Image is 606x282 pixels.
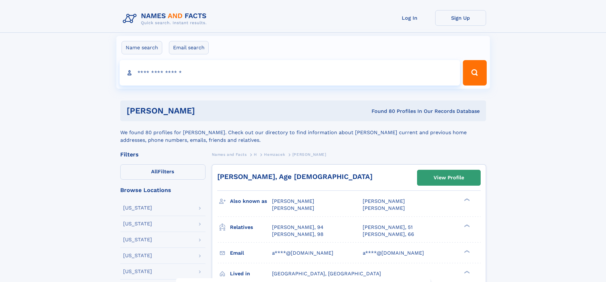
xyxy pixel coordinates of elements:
[272,224,324,231] a: [PERSON_NAME], 94
[230,248,272,258] h3: Email
[254,152,257,157] span: H
[120,187,205,193] div: Browse Locations
[123,269,152,274] div: [US_STATE]
[122,41,162,54] label: Name search
[120,10,212,27] img: Logo Names and Facts
[123,237,152,242] div: [US_STATE]
[169,41,209,54] label: Email search
[417,170,480,185] a: View Profile
[123,253,152,258] div: [US_STATE]
[120,152,205,157] div: Filters
[127,107,283,115] h1: [PERSON_NAME]
[123,221,152,226] div: [US_STATE]
[363,198,405,204] span: [PERSON_NAME]
[212,150,247,158] a: Names and Facts
[463,224,470,228] div: ❯
[230,268,272,279] h3: Lived in
[272,205,314,211] span: [PERSON_NAME]
[463,270,470,274] div: ❯
[463,198,470,202] div: ❯
[292,152,326,157] span: [PERSON_NAME]
[230,222,272,233] h3: Relatives
[272,231,324,238] a: [PERSON_NAME], 98
[254,150,257,158] a: H
[463,249,470,253] div: ❯
[272,198,314,204] span: [PERSON_NAME]
[120,164,205,180] label: Filters
[384,10,435,26] a: Log In
[363,224,413,231] a: [PERSON_NAME], 51
[264,150,285,158] a: Hemzacek
[434,170,464,185] div: View Profile
[123,205,152,210] div: [US_STATE]
[463,60,486,86] button: Search Button
[283,108,480,115] div: Found 80 Profiles In Our Records Database
[120,60,460,86] input: search input
[435,10,486,26] a: Sign Up
[363,205,405,211] span: [PERSON_NAME]
[264,152,285,157] span: Hemzacek
[120,121,486,144] div: We found 80 profiles for [PERSON_NAME]. Check out our directory to find information about [PERSON...
[230,196,272,207] h3: Also known as
[151,169,158,175] span: All
[272,271,381,277] span: [GEOGRAPHIC_DATA], [GEOGRAPHIC_DATA]
[363,231,414,238] a: [PERSON_NAME], 66
[217,173,373,181] a: [PERSON_NAME], Age [DEMOGRAPHIC_DATA]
